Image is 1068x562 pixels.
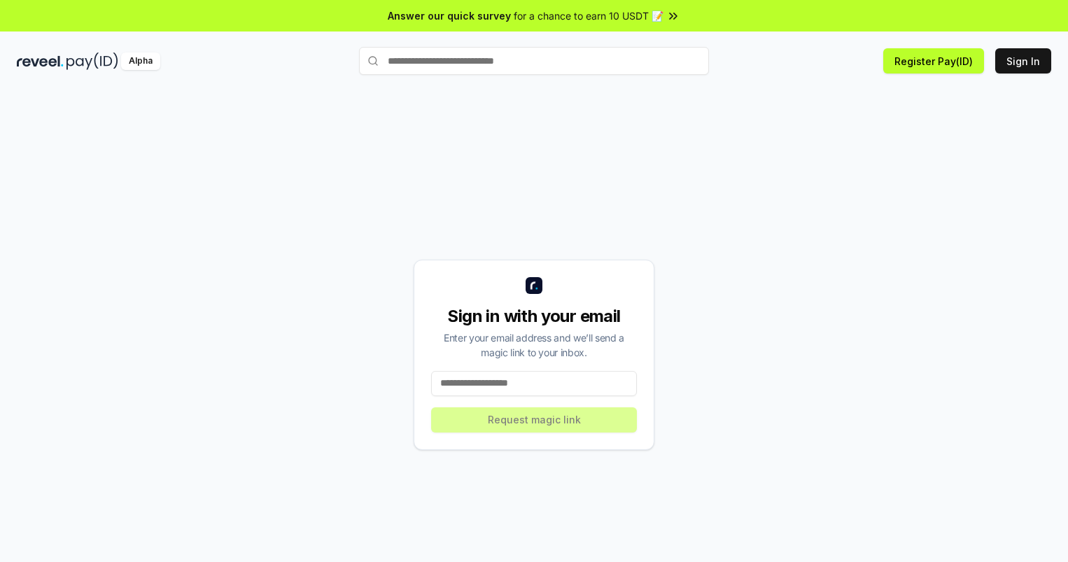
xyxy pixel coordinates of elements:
span: Answer our quick survey [388,8,511,23]
div: Alpha [121,52,160,70]
img: reveel_dark [17,52,64,70]
button: Register Pay(ID) [883,48,984,73]
img: pay_id [66,52,118,70]
button: Sign In [995,48,1051,73]
div: Enter your email address and we’ll send a magic link to your inbox. [431,330,637,360]
span: for a chance to earn 10 USDT 📝 [514,8,663,23]
div: Sign in with your email [431,305,637,328]
img: logo_small [526,277,542,294]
